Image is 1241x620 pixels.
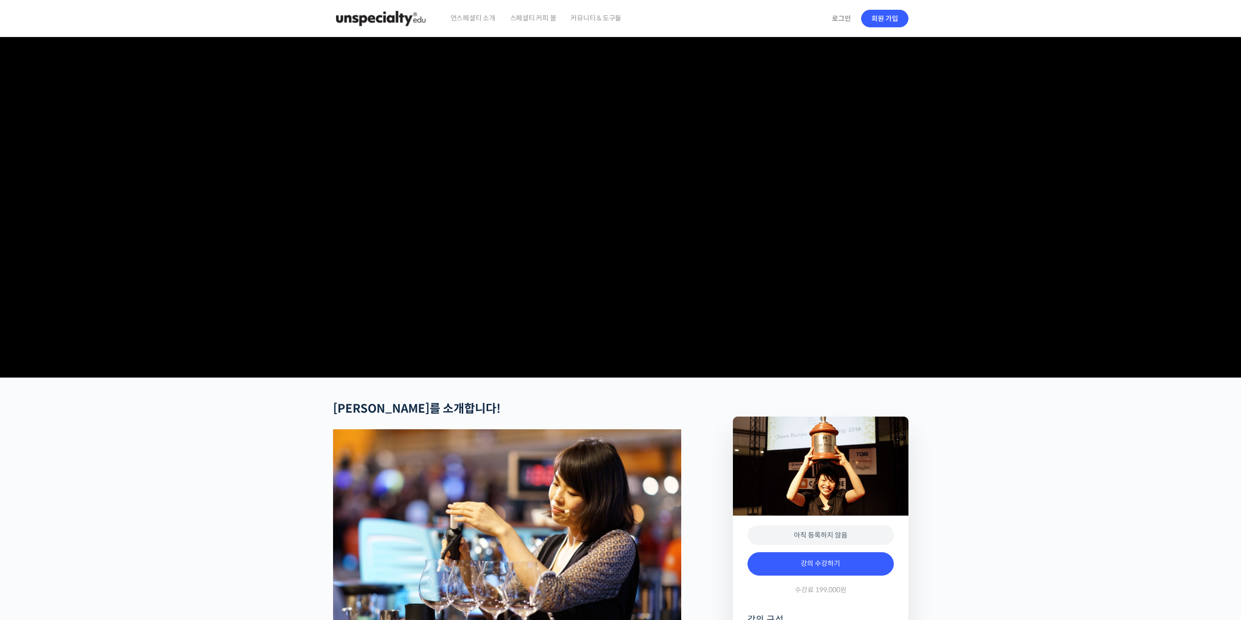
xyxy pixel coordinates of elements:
a: 회원 가입 [861,10,908,27]
span: 수강료 199,000원 [795,585,847,595]
a: 강의 수강하기 [748,552,894,576]
div: 아직 등록하지 않음 [748,525,894,545]
a: 로그인 [826,7,857,30]
h2: [PERSON_NAME]를 소개합니다! [333,402,681,416]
